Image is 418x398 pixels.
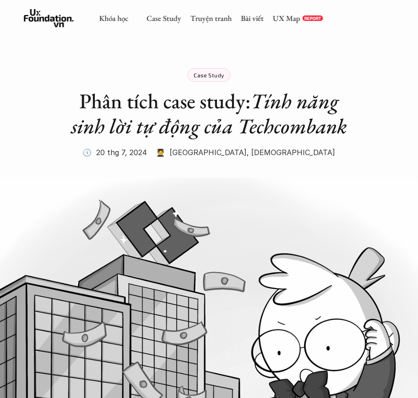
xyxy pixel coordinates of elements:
[71,87,347,140] em: Tính năng sinh lời tự động của Techcombank
[156,146,247,159] p: 🧑‍🎓 [GEOGRAPHIC_DATA]
[146,13,181,23] a: Case Study
[190,13,232,23] a: Truyện tranh
[63,89,356,139] h1: Phân tích case study:
[99,13,128,23] a: Khóa học
[83,146,147,159] p: 🕔 20 thg 7, 2024
[302,15,323,21] a: REPORT
[304,15,321,21] p: REPORT
[194,72,224,78] p: Case Study
[247,146,335,159] p: , [DEMOGRAPHIC_DATA]
[273,13,300,23] a: UX Map
[241,13,263,23] a: Bài viết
